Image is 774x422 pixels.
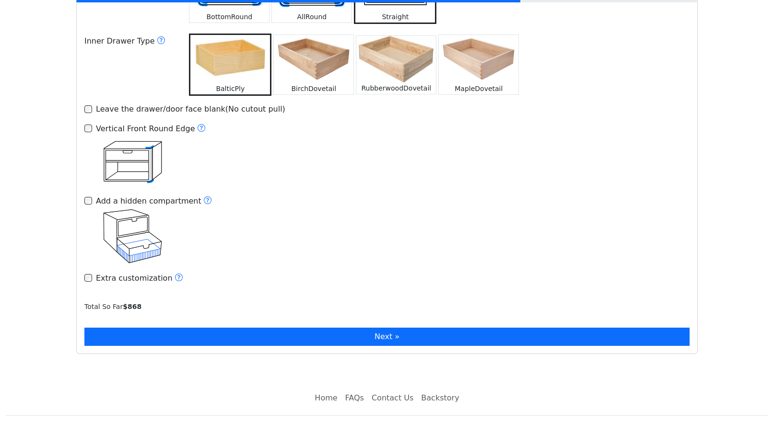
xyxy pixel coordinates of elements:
a: Contact Us [368,388,417,408]
button: BirchDovetail [273,34,354,95]
input: Add a hidden compartment [84,197,92,205]
img: RubberwoodDovetail [356,36,436,82]
div: Inner Drawer Type [79,32,181,96]
img: Add a hidden compartment [96,207,168,264]
small: BirchDovetail [292,85,337,92]
a: FAQs [341,388,368,408]
a: Home [311,388,341,408]
label: Add a hidden compartment [96,195,212,264]
small: AllRound [297,13,327,21]
button: Vertical Front Round EdgeVertical Front Round Edge [197,123,206,135]
button: Add a hidden compartmentAdd a hidden compartment [203,195,212,207]
input: Vertical Front Round Edge [84,125,92,132]
button: Next » [84,328,690,346]
button: MapleDovetail [438,34,519,95]
b: $ 868 [123,303,141,310]
img: BalticPly [190,35,270,83]
label: Extra customization [96,272,183,285]
div: Vertical Front Round Edge [96,123,206,135]
small: BottomRound [207,13,253,21]
div: Add a hidden compartment [96,195,212,207]
input: Extra customization [84,274,92,282]
img: MapleDovetail [439,35,518,83]
button: RubberwoodDovetail [356,35,436,94]
button: BalticPly [189,34,271,96]
button: Can you do dovetail joint drawers? [157,35,165,47]
a: Backstory [417,388,463,408]
img: BirchDovetail [274,35,353,83]
small: Straight [382,13,409,21]
label: Leave the drawer/door face blank(No cutout pull) [96,103,285,115]
input: Leave the drawer/door face blank(No cutout pull) [84,105,92,113]
small: RubberwoodDovetail [361,84,431,92]
small: Total So Far [84,303,141,310]
small: BalticPly [216,85,245,92]
label: Vertical Front Round Edge [96,123,206,187]
button: Extra customization [175,272,183,285]
small: MapleDovetail [455,85,503,92]
img: Vertical Front Round Edge [96,135,168,187]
